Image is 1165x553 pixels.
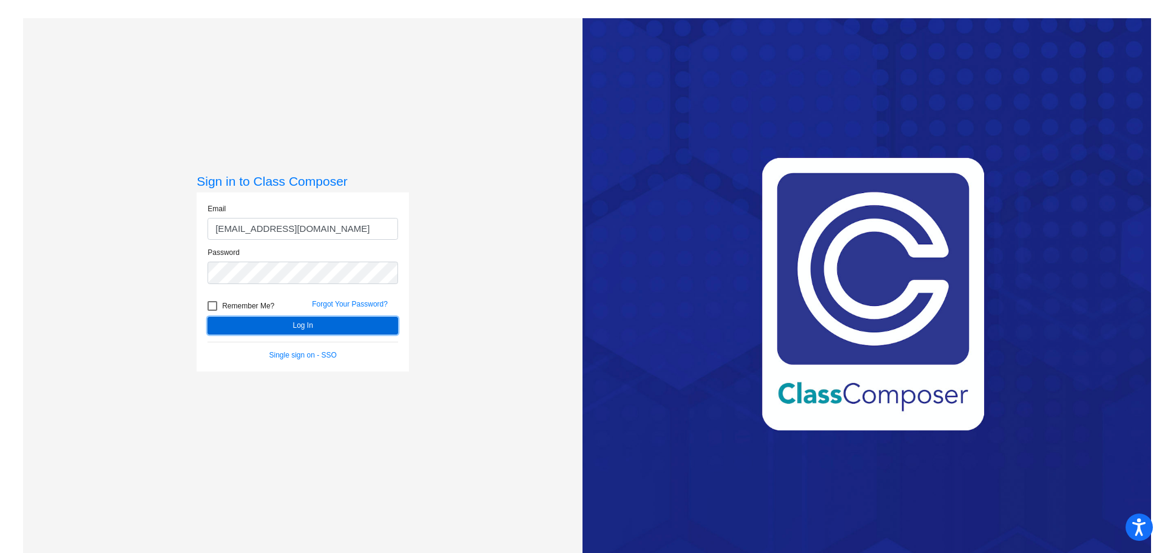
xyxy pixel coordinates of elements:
[208,317,398,334] button: Log In
[208,247,240,258] label: Password
[312,300,388,308] a: Forgot Your Password?
[197,174,409,189] h3: Sign in to Class Composer
[269,351,337,359] a: Single sign on - SSO
[222,299,274,313] span: Remember Me?
[208,203,226,214] label: Email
